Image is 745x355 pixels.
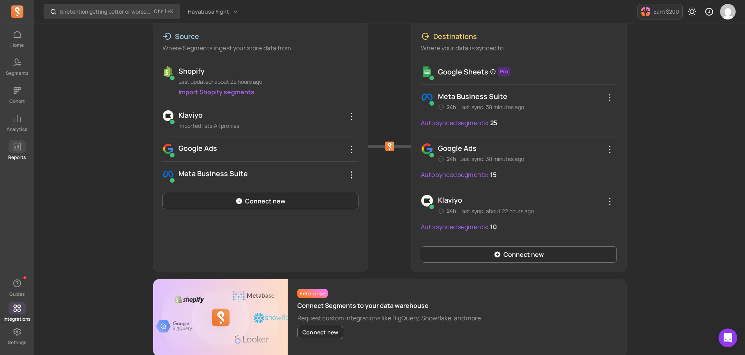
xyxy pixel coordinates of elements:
[297,313,482,323] p: Request custom integrations like BigQuery, Snowflake, and more.
[162,43,358,53] p: Where Segments ingest your store data from.
[490,168,496,182] p: 15
[684,4,700,19] button: Toggle dark mode
[459,207,534,215] p: Last sync: about 22 hours ago
[162,143,174,155] img: google
[421,194,433,207] img: Klaviyo
[44,4,180,19] button: Is retention getting better or worse compared to last year?Ctrl+K
[720,4,736,19] img: avatar
[7,126,27,132] p: Analytics
[9,98,25,104] p: Cohort
[438,207,456,215] p: 24h
[498,67,510,76] span: Pro
[183,5,243,19] button: Hayabusa Fight
[297,289,328,298] span: Enterprise
[162,110,174,122] img: klaviyo
[178,110,358,120] p: Klaviyo
[421,43,617,53] p: Where your data is synced to.
[154,8,167,16] kbd: Ctrl
[490,116,497,130] p: 25
[438,91,524,102] p: Meta business suite
[421,220,497,234] a: Auto synced segments:10
[8,339,26,346] p: Settings
[178,65,358,76] p: Shopify
[9,276,26,299] button: Guides
[459,103,524,111] p: Last sync: 38 minutes ago
[178,168,358,179] p: Meta business suite
[178,122,358,130] p: Imported lists: All profiles
[421,91,433,103] img: Facebook
[170,9,173,15] kbd: K
[421,246,617,263] a: Connect new
[188,8,229,16] span: Hayabusa Fight
[11,42,24,48] p: Home
[9,291,25,297] p: Guides
[178,78,358,86] p: Last updated: about 22 hours ago
[438,143,524,154] p: Google Ads
[433,31,477,42] p: Destinations
[459,155,524,163] p: Last sync: 38 minutes ago
[421,118,489,127] p: Auto synced segments:
[438,66,488,77] p: Google Sheets
[421,143,433,155] img: Google
[421,65,433,78] img: gs
[297,326,343,339] button: Connect new
[421,168,496,182] a: Auto synced segments:15
[175,31,199,42] p: Source
[4,316,30,322] p: Integrations
[421,170,489,179] p: Auto synced segments:
[719,329,737,347] div: Open Intercom Messenger
[178,88,254,96] a: Import Shopify segments
[178,143,358,154] p: Google Ads
[297,301,482,310] p: Connect Segments to your data warehouse
[154,7,173,16] span: +
[162,193,358,209] a: Connect new
[162,168,174,180] img: facebook
[8,154,26,161] p: Reports
[421,116,497,130] a: Auto synced segments:25
[438,155,456,163] p: 24h
[60,8,151,16] p: Is retention getting better or worse compared to last year?
[6,70,28,76] p: Segments
[438,103,456,111] p: 24h
[653,8,679,16] p: Earn $200
[637,4,683,19] button: Earn $200
[438,194,534,205] p: Klaviyo
[421,222,489,231] p: Auto synced segments:
[490,220,497,234] p: 10
[162,65,174,78] img: shopify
